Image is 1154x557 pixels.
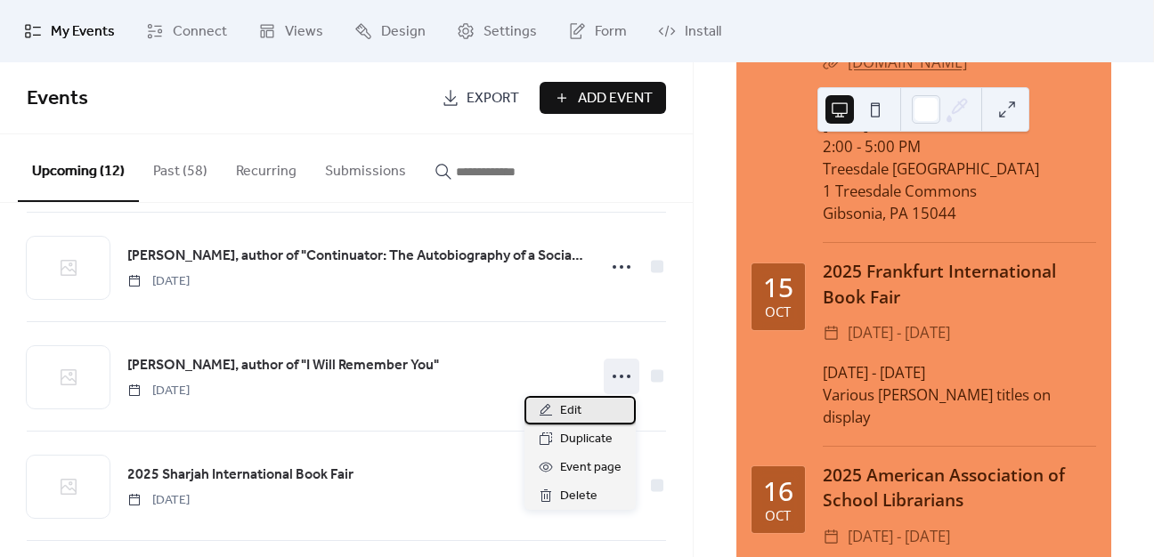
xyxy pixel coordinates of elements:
a: [PERSON_NAME], author of "I Will Remember You" [127,354,439,377]
a: Settings [443,7,550,55]
div: 2025 American Association of School Librarians [823,463,1096,514]
button: Upcoming (12) [18,134,139,202]
span: Events [27,79,88,118]
span: Form [595,21,627,43]
div: 2025 Frankfurt International Book Fair [823,259,1096,311]
button: Past (58) [139,134,222,200]
a: [DOMAIN_NAME] [848,52,967,72]
div: ​ [823,320,840,346]
span: Duplicate [560,429,613,450]
a: Export [428,82,532,114]
span: My Events [51,21,115,43]
button: Add Event [540,82,666,114]
span: Delete [560,486,597,507]
a: 2025 Sharjah International Book Fair [127,464,354,487]
span: 2025 Sharjah International Book Fair [127,464,354,486]
div: 16 [763,478,793,505]
a: Connect [133,7,240,55]
div: 15 [763,274,793,301]
a: Views [245,7,337,55]
span: [DATE] [127,272,190,291]
span: [PERSON_NAME], author of "Continuator: The Autobiography of a Socially-Conscious, Cosmopolitan Co... [127,246,585,267]
div: [DATE] - [DATE] Various [PERSON_NAME] titles on display [823,361,1096,429]
span: Export [467,88,519,109]
div: ​ [823,50,840,76]
a: Install [645,7,735,55]
div: Oct [765,305,791,319]
span: Event page [560,457,622,479]
a: Form [555,7,640,55]
a: [PERSON_NAME], author of "Continuator: The Autobiography of a Socially-Conscious, Cosmopolitan Co... [127,245,585,268]
span: [PERSON_NAME], author of "I Will Remember You" [127,355,439,376]
span: [DATE] - [DATE] [848,320,950,346]
span: Edit [560,400,581,422]
span: Connect [173,21,227,43]
div: Oct [765,509,791,522]
span: Views [285,21,323,43]
span: Install [685,21,721,43]
button: Recurring [222,134,311,200]
a: My Events [11,7,128,55]
span: Add Event [578,88,653,109]
div: ​ [823,524,840,550]
a: Design [341,7,439,55]
span: Settings [484,21,537,43]
span: Design [381,21,426,43]
span: [DATE] - [DATE] [848,524,950,550]
button: Submissions [311,134,420,200]
div: Book Release Event [DATE] 2:00 - 5:00 PM Treesdale [GEOGRAPHIC_DATA] 1 Treesdale Commons Gibsonia... [823,90,1096,224]
span: [DATE] [127,491,190,510]
span: [DATE] [127,382,190,400]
